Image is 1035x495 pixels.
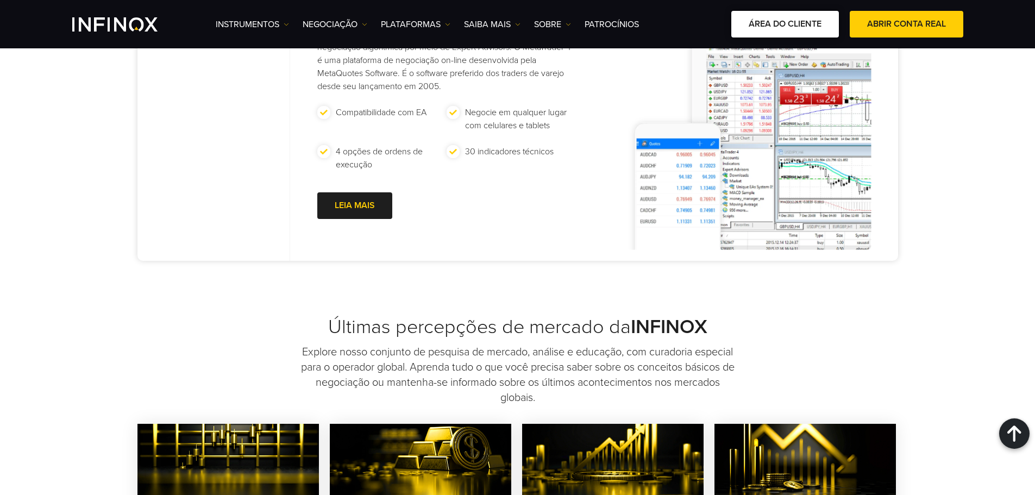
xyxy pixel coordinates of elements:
a: ABRIR CONTA REAL [850,11,963,37]
a: NEGOCIAÇÃO [303,18,367,31]
a: Instrumentos [216,18,289,31]
a: Saiba mais [464,18,520,31]
p: Compatibilidade com EA [336,106,426,119]
p: Negocie uma variedade de ativos na plataforma de negociação MT4. Acesse amplas opções de gráficos... [317,15,576,93]
a: ÁREA DO CLIENTE [731,11,839,37]
a: SOBRE [534,18,571,31]
h2: Últimas percepções de mercado da [137,315,898,339]
a: INFINOX Logo [72,17,183,32]
p: Negocie em qualquer lugar com celulares e tablets [465,106,571,132]
a: PLATAFORMAS [381,18,450,31]
p: Explore nosso conjunto de pesquisa de mercado, análise e educação, com curadoria especial para o ... [299,344,737,405]
a: LEIA MAIS [317,192,392,219]
a: Patrocínios [585,18,639,31]
strong: INFINOX [631,315,707,339]
p: 4 opções de ordens de execução [336,145,442,171]
p: 30 indicadores técnicos [465,145,554,158]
